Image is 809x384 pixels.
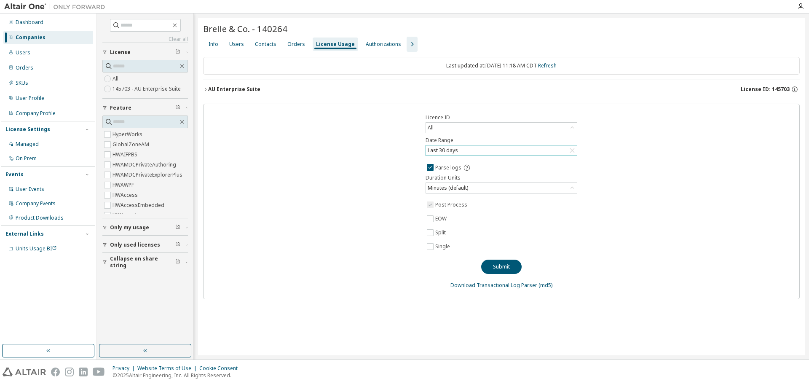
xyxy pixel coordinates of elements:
label: HyperWorks [113,129,144,140]
img: Altair One [4,3,110,11]
span: Only used licenses [110,242,160,248]
button: License [102,43,188,62]
img: altair_logo.svg [3,368,46,376]
div: Minutes (default) [426,183,469,193]
div: Users [16,49,30,56]
div: User Profile [16,95,44,102]
a: Refresh [538,62,557,69]
label: Date Range [426,137,577,144]
span: Clear filter [175,224,180,231]
span: Clear filter [175,49,180,56]
div: Managed [16,141,39,148]
button: Only my usage [102,218,188,237]
div: Info [209,41,218,48]
div: Contacts [255,41,276,48]
span: Parse logs [435,164,461,171]
div: SKUs [16,80,28,86]
button: Only used licenses [102,236,188,254]
div: User Events [16,186,44,193]
button: AU Enterprise SuiteLicense ID: 145703 [203,80,800,99]
div: License Settings [5,126,50,133]
div: Privacy [113,365,137,372]
label: Post Process [435,200,469,210]
span: Units Usage BI [16,245,57,252]
div: Orders [16,64,33,71]
div: Cookie Consent [199,365,243,372]
p: © 2025 Altair Engineering, Inc. All Rights Reserved. [113,372,243,379]
div: Companies [16,34,46,41]
div: Dashboard [16,19,43,26]
div: Last 30 days [426,146,459,155]
label: 145703 - AU Enterprise Suite [113,84,182,94]
label: Licence ID [426,114,577,121]
a: Clear all [102,36,188,43]
label: HWAWPF [113,180,136,190]
span: Brelle & Co. - 140264 [203,23,287,35]
label: HWAccessEmbedded [113,200,166,210]
label: EOW [435,214,448,224]
div: Company Profile [16,110,56,117]
label: HWAMDCPrivateExplorerPlus [113,170,184,180]
a: (md5) [538,282,552,289]
div: Users [229,41,244,48]
span: License ID: 145703 [741,86,790,93]
div: AU Enterprise Suite [208,86,260,93]
img: facebook.svg [51,368,60,376]
div: External Links [5,231,44,237]
label: HWActivate [113,210,141,220]
div: Minutes (default) [426,183,577,193]
button: Collapse on share string [102,253,188,271]
span: Feature [110,105,131,111]
button: Feature [102,99,188,117]
div: Product Downloads [16,215,64,221]
span: Collapse on share string [110,255,175,269]
div: Events [5,171,24,178]
div: Company Events [16,200,56,207]
img: linkedin.svg [79,368,88,376]
span: Clear filter [175,105,180,111]
label: HWAIFPBS [113,150,139,160]
img: instagram.svg [65,368,74,376]
a: Download Transactional Log Parser [450,282,537,289]
div: Last 30 days [426,145,577,156]
div: Orders [287,41,305,48]
label: Single [435,242,452,252]
span: License [110,49,131,56]
div: All [426,123,577,133]
button: Submit [481,260,522,274]
span: Clear filter [175,259,180,266]
div: On Prem [16,155,37,162]
div: Website Terms of Use [137,365,199,372]
span: Clear filter [175,242,180,248]
label: Split [435,228,447,238]
label: HWAMDCPrivateAuthoring [113,160,178,170]
div: License Usage [316,41,355,48]
img: youtube.svg [93,368,105,376]
span: Only my usage [110,224,149,231]
div: All [426,123,435,132]
div: Last updated at: [DATE] 11:18 AM CDT [203,57,800,75]
label: GlobalZoneAM [113,140,151,150]
label: All [113,74,120,84]
label: Duration Units [426,175,577,181]
div: Authorizations [366,41,401,48]
label: HWAccess [113,190,139,200]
